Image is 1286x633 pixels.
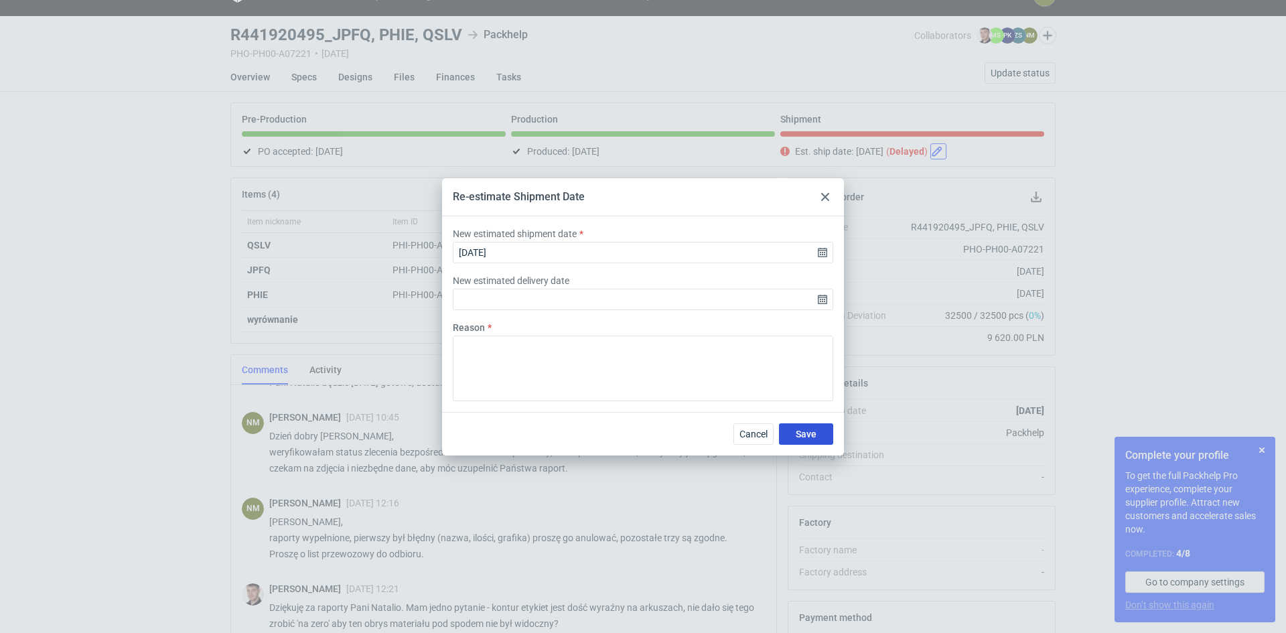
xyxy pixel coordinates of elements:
label: Reason [453,321,485,334]
label: New estimated delivery date [453,274,569,287]
span: Save [796,429,816,439]
label: New estimated shipment date [453,227,577,240]
span: Cancel [739,429,768,439]
button: Save [779,423,833,445]
div: Re-estimate Shipment Date [453,190,585,204]
button: Cancel [733,423,774,445]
